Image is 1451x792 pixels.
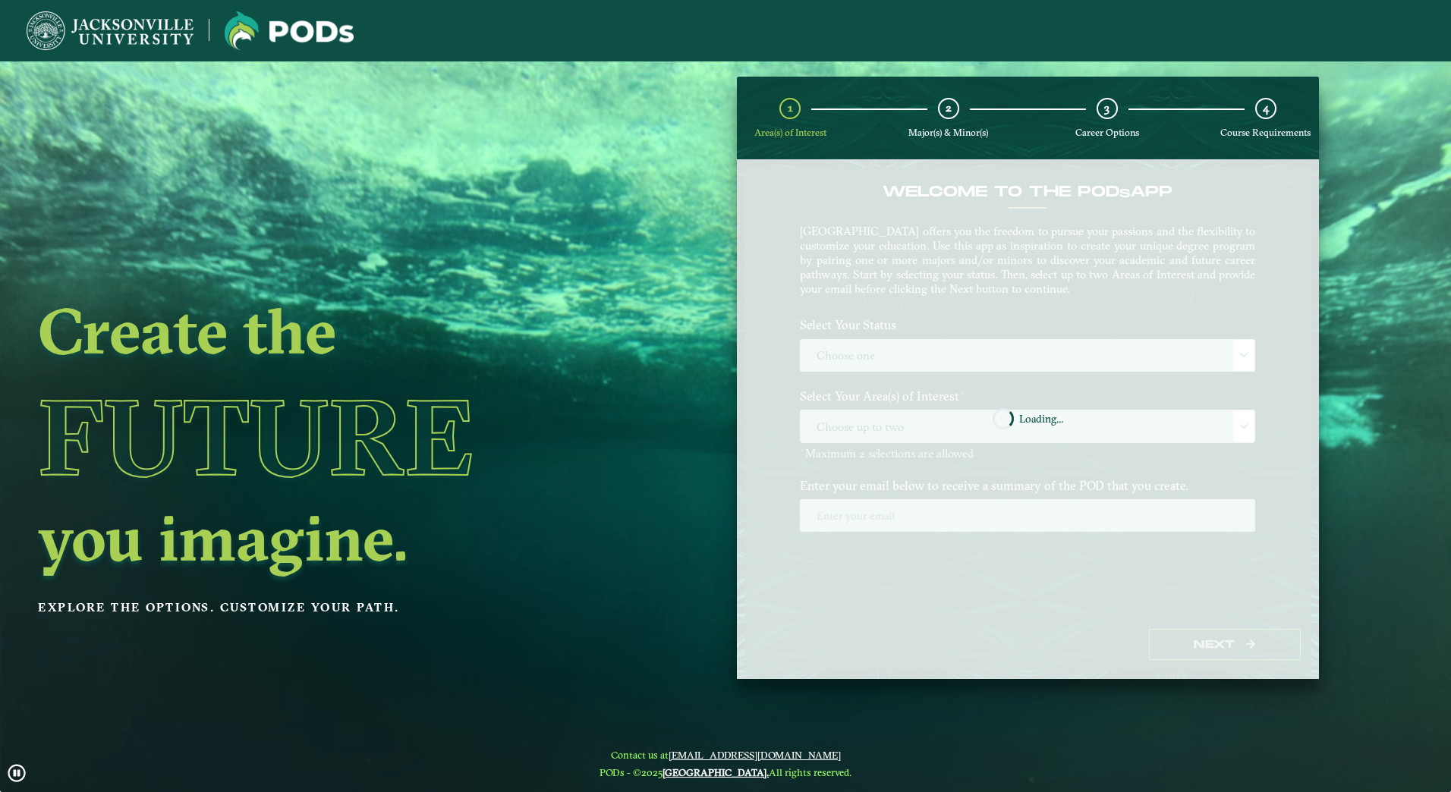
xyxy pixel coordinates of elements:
h2: Create the [38,299,615,363]
span: Loading... [1019,413,1063,424]
span: Major(s) & Minor(s) [908,127,988,138]
span: Contact us at [600,749,851,761]
span: Area(s) of Interest [754,127,826,138]
span: Career Options [1075,127,1139,138]
h2: you imagine. [38,506,615,570]
img: Jacksonville University logo [27,11,194,50]
span: Course Requirements [1220,127,1311,138]
a: [EMAIL_ADDRESS][DOMAIN_NAME] [669,749,841,761]
p: Explore the options. Customize your path. [38,596,615,619]
span: 1 [788,101,793,115]
span: PODs - ©2025 All rights reserved. [600,766,851,778]
h1: Future [38,368,615,506]
span: 4 [1263,101,1269,115]
span: 2 [946,101,952,115]
img: Jacksonville University logo [225,11,354,50]
a: [GEOGRAPHIC_DATA]. [663,766,769,778]
span: 3 [1104,101,1109,115]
